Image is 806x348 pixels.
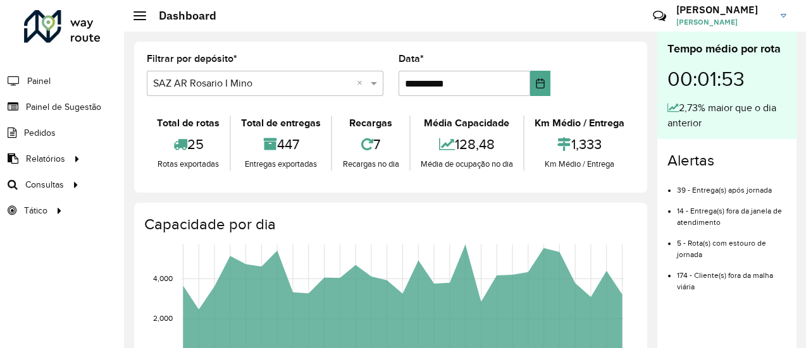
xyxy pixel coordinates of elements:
[646,3,673,30] a: Contato Rápido
[234,131,328,158] div: 447
[677,196,786,228] li: 14 - Entrega(s) fora da janela de atendimento
[144,215,635,234] h4: Capacidade por dia
[357,76,368,91] span: Clear all
[530,71,550,96] button: Choose Date
[335,116,406,131] div: Recargas
[234,158,328,171] div: Entregas exportadas
[150,131,226,158] div: 25
[24,126,56,140] span: Pedidos
[676,16,771,28] span: [PERSON_NAME]
[146,9,216,23] h2: Dashboard
[153,274,173,282] text: 4,000
[414,131,520,158] div: 128,48
[528,158,631,171] div: Km Médio / Entrega
[27,75,51,88] span: Painel
[234,116,328,131] div: Total de entregas
[528,131,631,158] div: 1,333
[150,158,226,171] div: Rotas exportadas
[677,228,786,260] li: 5 - Rota(s) com estouro de jornada
[150,116,226,131] div: Total de rotas
[26,100,101,114] span: Painel de Sugestão
[153,315,173,323] text: 2,000
[414,158,520,171] div: Média de ocupação no dia
[528,116,631,131] div: Km Médio / Entrega
[335,158,406,171] div: Recargas no dia
[335,131,406,158] div: 7
[677,175,786,196] li: 39 - Entrega(s) após jornada
[667,57,786,100] div: 00:01:53
[677,260,786,292] li: 174 - Cliente(s) fora da malha viária
[26,152,65,165] span: Relatórios
[667,100,786,131] div: 2,73% maior que o dia anterior
[399,51,424,66] label: Data
[147,51,237,66] label: Filtrar por depósito
[667,40,786,57] div: Tempo médio por rota
[25,178,64,191] span: Consultas
[414,116,520,131] div: Média Capacidade
[676,4,771,16] h3: [PERSON_NAME]
[667,152,786,170] h4: Alertas
[24,204,47,217] span: Tático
